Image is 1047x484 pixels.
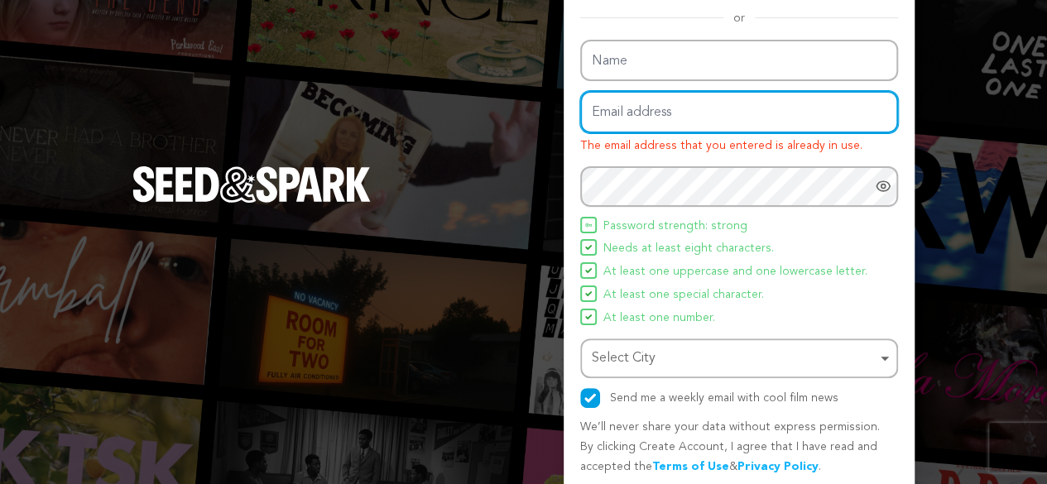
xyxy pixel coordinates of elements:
[603,262,867,282] span: At least one uppercase and one lowercase letter.
[132,166,371,236] a: Seed&Spark Homepage
[580,137,898,156] p: The email address that you entered is already in use.
[585,222,592,228] img: Seed&Spark Icon
[580,40,898,82] input: Name
[585,314,592,320] img: Seed&Spark Icon
[585,267,592,274] img: Seed&Spark Icon
[875,178,891,194] a: Show password as plain text. Warning: this will display your password on the screen.
[603,309,715,328] span: At least one number.
[580,91,898,133] input: Email address
[603,285,764,305] span: At least one special character.
[737,461,819,472] a: Privacy Policy
[132,166,371,203] img: Seed&Spark Logo
[652,461,729,472] a: Terms of Use
[603,239,774,259] span: Needs at least eight characters.
[592,347,877,371] div: Select City
[723,10,755,26] span: or
[585,290,592,297] img: Seed&Spark Icon
[610,392,838,404] label: Send me a weekly email with cool film news
[585,244,592,251] img: Seed&Spark Icon
[603,217,747,237] span: Password strength: strong
[580,418,898,477] p: We’ll never share your data without express permission. By clicking Create Account, I agree that ...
